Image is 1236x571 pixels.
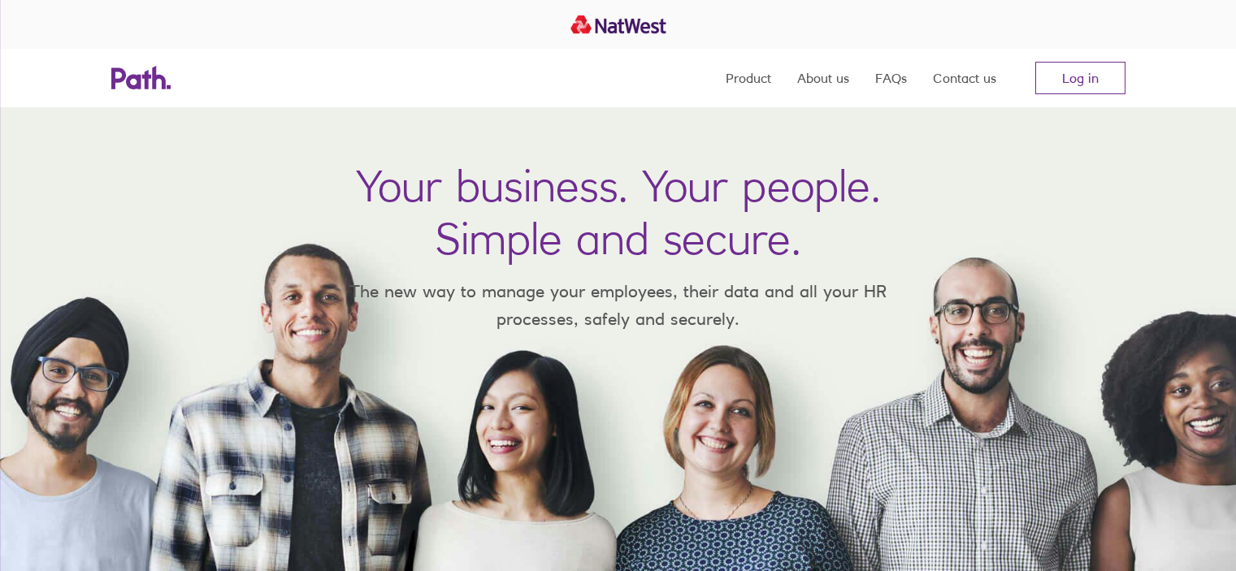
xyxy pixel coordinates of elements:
[797,49,849,107] a: About us
[326,278,911,332] p: The new way to manage your employees, their data and all your HR processes, safely and securely.
[356,159,881,265] h1: Your business. Your people. Simple and secure.
[875,49,907,107] a: FAQs
[726,49,771,107] a: Product
[933,49,996,107] a: Contact us
[1035,62,1125,94] a: Log in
